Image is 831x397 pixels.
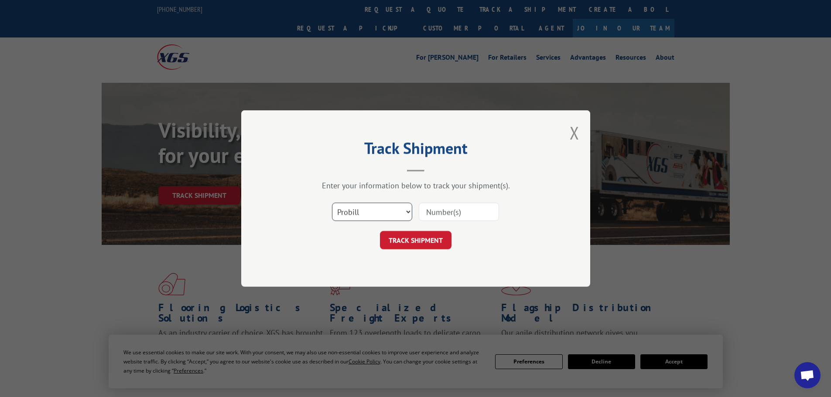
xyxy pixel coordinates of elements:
[380,231,451,249] button: TRACK SHIPMENT
[285,142,547,159] h2: Track Shipment
[285,180,547,190] div: Enter your information below to track your shipment(s).
[794,362,821,388] a: Open chat
[570,121,579,144] button: Close modal
[419,203,499,221] input: Number(s)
